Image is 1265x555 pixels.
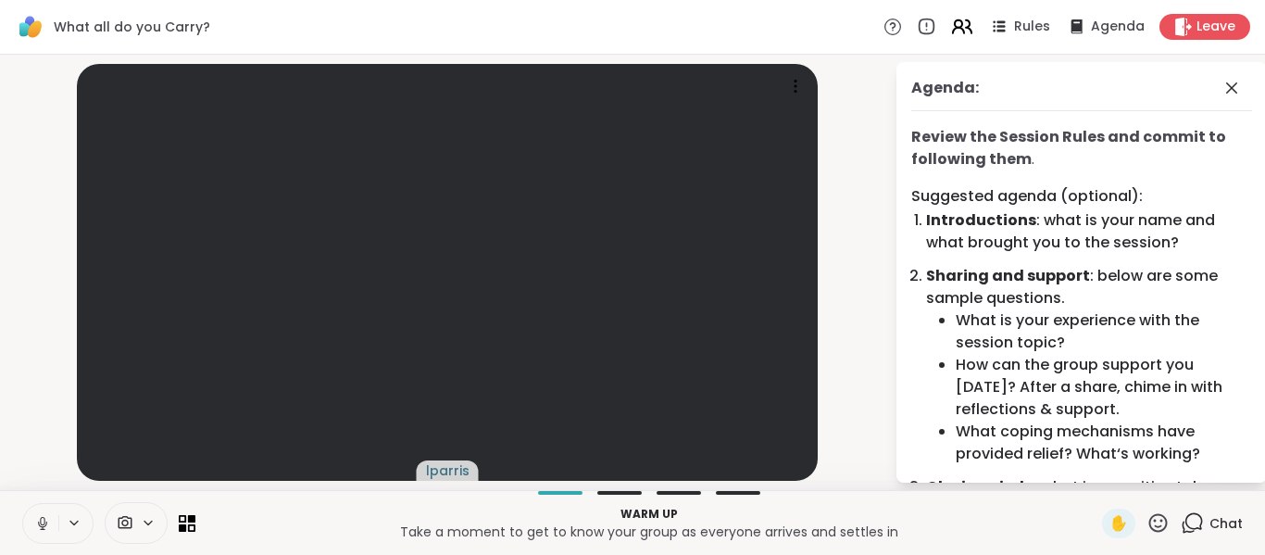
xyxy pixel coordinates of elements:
[426,461,470,480] span: lparris
[1209,514,1243,533] span: Chat
[956,421,1252,465] li: What coping mechanisms have provided relief? What‘s working?
[207,506,1091,523] p: Warm up
[926,476,1252,521] li: : what is a positive takeaway you gained from this session?
[911,126,1226,170] b: Review the Session Rules and commit to following them
[956,354,1252,421] li: How can the group support you [DATE]? After a share, chime in with reflections & support.
[926,209,1036,231] b: Introductions
[911,77,979,99] div: Agenda:
[54,18,210,36] span: What all do you Carry?
[15,11,46,43] img: ShareWell Logomark
[1196,18,1235,36] span: Leave
[956,309,1252,354] li: What is your experience with the session topic?
[1091,18,1145,36] span: Agenda
[926,476,1033,498] b: Closing circle
[207,523,1091,541] p: Take a moment to get to know your group as everyone arrives and settles in
[926,209,1252,254] li: : what is your name and what brought you to the session?
[911,185,1252,208] div: Suggested agenda (optional):
[926,265,1252,465] li: : below are some sample questions.
[926,265,1090,286] b: Sharing and support
[911,126,1252,170] div: .
[1014,18,1050,36] span: Rules
[1109,512,1128,535] span: ✋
